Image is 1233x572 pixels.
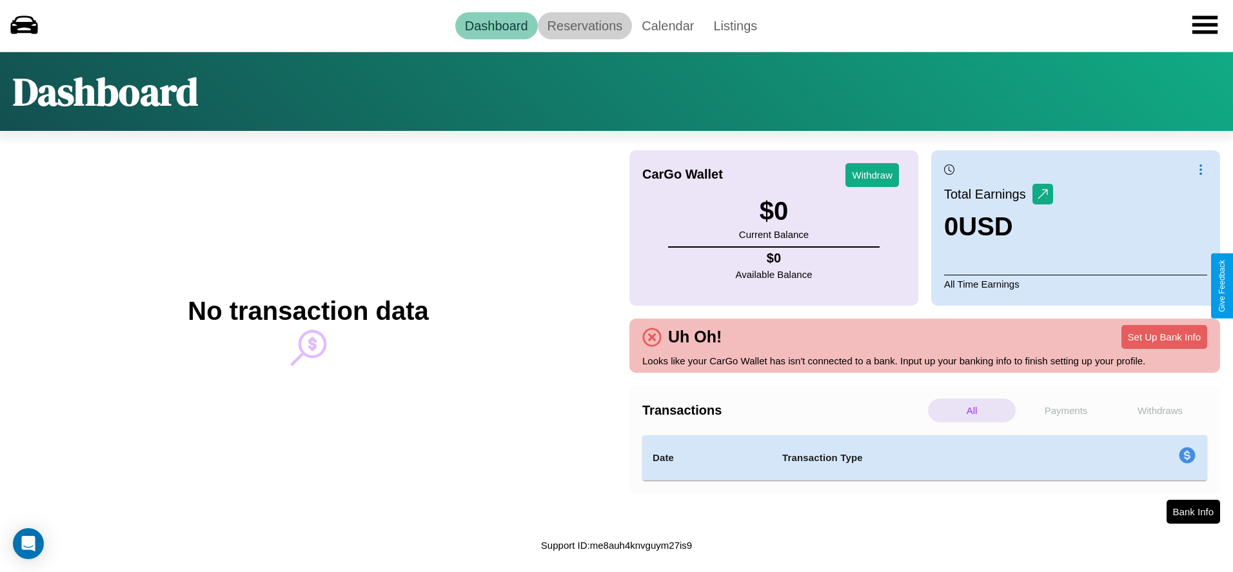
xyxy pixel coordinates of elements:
a: Reservations [538,12,633,39]
table: simple table [642,435,1207,480]
p: Support ID: me8auh4knvguym27is9 [541,537,692,554]
button: Withdraw [845,163,899,187]
p: All [928,399,1016,422]
h4: CarGo Wallet [642,167,723,182]
a: Dashboard [455,12,538,39]
div: Give Feedback [1218,260,1227,312]
h2: No transaction data [188,297,428,326]
p: Current Balance [739,226,809,243]
h4: Date [653,450,762,466]
p: Withdraws [1116,399,1204,422]
h3: 0 USD [944,212,1053,241]
h4: Transaction Type [782,450,1074,466]
h4: Uh Oh! [662,328,728,346]
p: Payments [1022,399,1110,422]
h4: $ 0 [736,251,813,266]
a: Calendar [632,12,704,39]
p: Available Balance [736,266,813,283]
h1: Dashboard [13,65,198,118]
button: Bank Info [1167,500,1220,524]
p: All Time Earnings [944,275,1207,293]
div: Open Intercom Messenger [13,528,44,559]
p: Total Earnings [944,182,1032,206]
button: Set Up Bank Info [1121,325,1207,349]
p: Looks like your CarGo Wallet has isn't connected to a bank. Input up your banking info to finish ... [642,352,1207,370]
a: Listings [704,12,767,39]
h4: Transactions [642,403,925,418]
h3: $ 0 [739,197,809,226]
